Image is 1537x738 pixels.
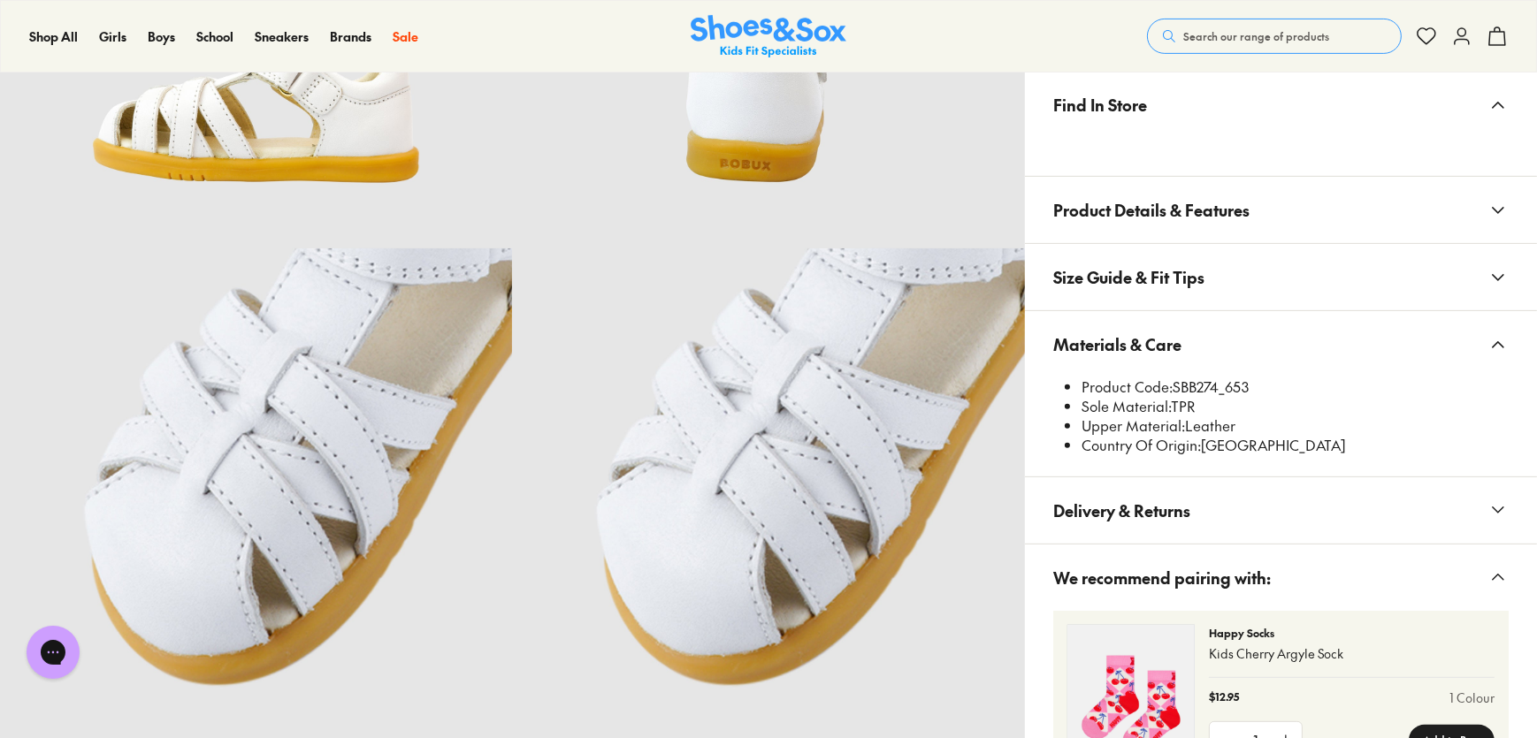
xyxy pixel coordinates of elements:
a: Boys [148,27,175,46]
span: Country Of Origin: [1082,435,1201,454]
button: Materials & Care [1025,311,1537,377]
button: Search our range of products [1147,19,1402,54]
span: Brands [330,27,371,45]
button: We recommend pairing with: [1025,544,1537,611]
a: 1 Colour [1449,689,1495,707]
span: Product Details & Features [1053,184,1250,236]
button: Size Guide & Fit Tips [1025,244,1537,310]
span: School [196,27,233,45]
p: Happy Socks [1209,625,1495,641]
span: Boys [148,27,175,45]
span: Size Guide & Fit Tips [1053,251,1204,303]
span: Search our range of products [1183,28,1329,44]
a: Sneakers [255,27,309,46]
iframe: Gorgias live chat messenger [18,620,88,685]
li: Leather [1082,416,1509,436]
a: School [196,27,233,46]
span: Materials & Care [1053,318,1181,370]
a: Girls [99,27,126,46]
span: Upper Material: [1082,415,1185,435]
span: Sole Material: [1082,396,1171,415]
iframe: Find in Store [1053,138,1509,155]
span: Product Code: [1082,377,1173,396]
button: Delivery & Returns [1025,477,1537,544]
span: Girls [99,27,126,45]
span: Delivery & Returns [1053,484,1190,536]
a: Sale [393,27,418,46]
a: Shop All [29,27,78,46]
p: $12.95 [1209,689,1239,707]
span: Sneakers [255,27,309,45]
li: SBB274_653 [1082,377,1509,397]
button: Product Details & Features [1025,177,1537,243]
li: [GEOGRAPHIC_DATA] [1082,436,1509,455]
a: Brands [330,27,371,46]
button: Find In Store [1025,72,1537,138]
span: Find In Store [1053,79,1147,131]
p: Kids Cherry Argyle Sock [1209,644,1495,663]
span: We recommend pairing with: [1053,552,1271,604]
li: TPR [1082,397,1509,416]
span: Shop All [29,27,78,45]
img: SNS_Logo_Responsive.svg [691,15,846,58]
span: Sale [393,27,418,45]
a: Shoes & Sox [691,15,846,58]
